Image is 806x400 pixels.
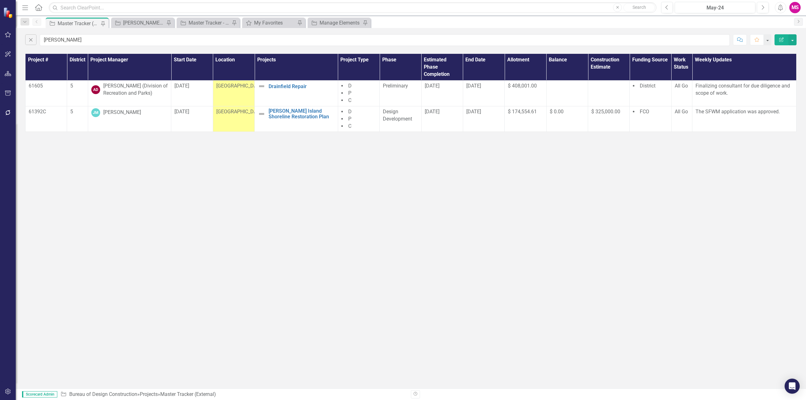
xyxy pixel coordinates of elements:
span: [DATE] [174,109,189,115]
input: Search ClearPoint... [49,2,656,13]
td: Double-Click to Edit [671,81,692,106]
td: Double-Click to Edit [588,106,630,132]
span: [DATE] [425,109,440,115]
span: FCO [640,109,649,115]
span: [DATE] [425,83,440,89]
td: Double-Click to Edit [338,81,379,106]
img: Not Defined [258,110,265,118]
span: [GEOGRAPHIC_DATA] [216,83,264,89]
td: Double-Click to Edit [421,106,463,132]
td: Double-Click to Edit [630,106,671,132]
td: Double-Click to Edit [463,106,504,132]
span: [DATE] [466,83,481,89]
td: Double-Click to Edit [588,81,630,106]
button: Search [623,3,655,12]
p: 61605 [29,82,64,91]
td: Double-Click to Edit [26,106,67,132]
td: Double-Click to Edit [88,81,171,106]
img: Not Defined [258,82,265,90]
td: Double-Click to Edit [380,106,421,132]
td: Double-Click to Edit [463,81,504,106]
span: 5 [70,109,73,115]
a: Bureau of Design Construction [69,391,137,397]
td: Double-Click to Edit [546,81,588,106]
td: Double-Click to Edit [692,106,797,132]
td: Double-Click to Edit [505,81,546,106]
td: Double-Click to Edit Right Click for Context Menu [255,81,338,106]
div: JM [91,108,100,117]
td: Double-Click to Edit [380,81,421,106]
span: C [348,123,351,129]
span: $ 325,000.00 [591,109,620,115]
img: ClearPoint Strategy [3,7,14,18]
div: [PERSON_NAME]'s Tracker [123,19,165,27]
span: C [348,97,351,103]
td: Double-Click to Edit [213,106,254,132]
td: Double-Click to Edit [630,81,671,106]
td: Double-Click to Edit [505,106,546,132]
div: Manage Elements [320,19,361,27]
td: Double-Click to Edit [213,81,254,106]
span: All Go [675,109,688,115]
td: Double-Click to Edit [171,81,213,106]
td: Double-Click to Edit [338,106,379,132]
td: Double-Click to Edit [26,81,67,106]
div: AD [91,85,100,94]
div: May-24 [677,4,753,12]
td: Double-Click to Edit [671,106,692,132]
span: D [348,83,352,89]
span: Search [633,5,646,10]
a: Projects [140,391,158,397]
p: Finalizing consultant for due diligence and scope of work. [695,82,793,97]
span: P [348,116,351,122]
a: My Favorites [244,19,296,27]
a: Master Tracker - Current User [178,19,230,27]
div: Master Tracker - Current User [189,19,230,27]
div: Open Intercom Messenger [785,379,800,394]
a: Drainfield Repair [269,84,335,89]
span: [DATE] [174,83,189,89]
span: D [348,109,352,115]
span: Preliminary [383,83,408,89]
div: Master Tracker (External) [58,20,99,27]
button: MS [789,2,801,13]
td: Double-Click to Edit [171,106,213,132]
span: [DATE] [466,109,481,115]
a: [PERSON_NAME] Island Shoreline Restoration Plan [269,108,335,119]
span: P [348,90,351,96]
span: 5 [70,83,73,89]
td: Double-Click to Edit [88,106,171,132]
span: All Go [675,83,688,89]
a: Manage Elements [309,19,361,27]
div: Master Tracker (External) [160,391,216,397]
div: » » [60,391,406,398]
span: [GEOGRAPHIC_DATA] [216,109,264,115]
div: My Favorites [254,19,296,27]
div: [PERSON_NAME] [103,109,141,116]
td: Double-Click to Edit [421,81,463,106]
td: Double-Click to Edit [692,81,797,106]
p: The SFWM application was approved. [695,108,793,115]
td: Double-Click to Edit [67,106,88,132]
span: Design Development [383,109,412,122]
td: Double-Click to Edit Right Click for Context Menu [255,106,338,132]
a: [PERSON_NAME]'s Tracker [113,19,165,27]
td: Double-Click to Edit [546,106,588,132]
td: Double-Click to Edit [67,81,88,106]
button: May-24 [675,2,755,13]
span: $ 408,001.00 [508,83,537,89]
span: $ 174,554.61 [508,109,537,115]
input: Find in Master Tracker (External)... [40,34,730,46]
p: 61392C [29,108,64,115]
span: District [640,83,656,89]
span: $ 0.00 [550,109,564,115]
span: Scorecard Admin [22,391,57,397]
div: [PERSON_NAME] (Division of Recreation and Parks) [103,82,168,97]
